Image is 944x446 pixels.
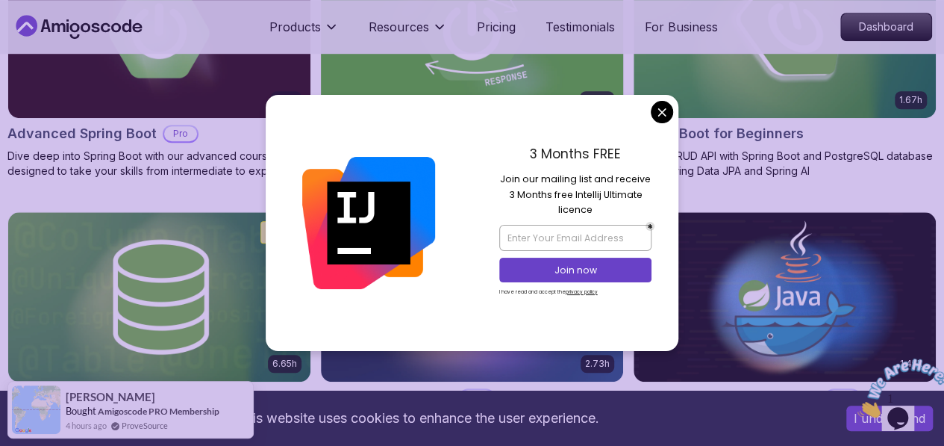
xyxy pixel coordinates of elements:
img: Chat attention grabber [6,6,99,65]
p: Dive deep into Spring Boot with our advanced course, designed to take your skills from intermedia... [7,149,311,179]
p: 2.73h [585,358,610,370]
p: 3.30h [584,94,610,106]
p: Pro [460,390,493,405]
a: Spring Data JPA card6.65hNEWSpring Data JPAProMaster database management, advanced querying, and ... [7,211,311,442]
p: 6.65h [272,358,297,370]
h2: Advanced Spring Boot [7,123,157,144]
p: Dashboard [841,13,931,40]
img: provesource social proof notification image [12,385,60,434]
span: 1 [6,6,12,19]
span: Bought [66,405,96,417]
p: 5.18h [275,94,297,106]
a: Pricing [477,18,516,36]
span: 4 hours ago [66,419,107,432]
h2: AWS for Developers [320,387,453,408]
img: Spring Data JPA card [8,212,310,382]
a: Testimonials [546,18,615,36]
p: Products [269,18,321,36]
a: For Business [645,18,718,36]
button: Accept cookies [846,406,933,431]
img: Docker for Java Developers card [634,212,936,382]
div: This website uses cookies to enhance the user experience. [11,402,824,435]
p: Pro [164,126,197,141]
button: Resources [369,18,447,48]
p: Resources [369,18,429,36]
p: Build a CRUD API with Spring Boot and PostgreSQL database using Spring Data JPA and Spring AI [633,149,937,179]
a: ProveSource [122,419,168,432]
button: Products [269,18,339,48]
h2: Docker for Java Developers [633,387,819,408]
p: 1.67h [899,94,922,106]
p: Pro [826,390,859,405]
span: [PERSON_NAME] [66,391,155,403]
iframe: chat widget [851,353,944,424]
a: Amigoscode PRO Membership [98,406,219,417]
a: Dashboard [840,13,932,41]
h2: Spring Boot for Beginners [633,123,804,144]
